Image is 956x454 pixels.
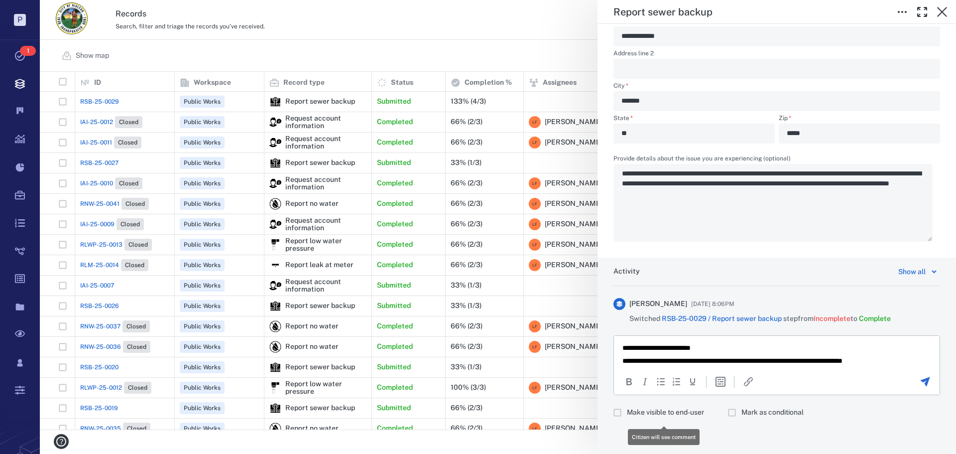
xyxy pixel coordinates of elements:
[671,376,683,388] div: Numbered list
[741,408,804,418] span: Mark as conditional
[655,376,667,388] div: Bullet list
[691,298,734,310] span: [DATE] 8:06PM
[14,14,26,26] p: P
[742,376,754,388] button: Insert/edit link
[613,267,640,277] h6: Activity
[859,314,891,322] span: Complete
[932,2,952,22] button: Close
[613,403,712,422] div: Citizen will see comment
[662,314,782,322] a: RSB-25-0029 / Report sewer backup
[898,266,926,278] div: Show all
[22,7,43,16] span: Help
[628,429,700,445] div: Citizen will see comment
[627,408,704,418] span: Make visible to end-user
[20,46,36,56] span: 1
[613,6,713,18] h5: Report sewer backup
[629,314,891,324] span: Switched step from to
[814,314,850,322] span: Incomplete
[687,376,699,388] button: Underline
[614,336,940,368] iframe: Rich Text Area
[613,83,940,91] label: City
[892,2,912,22] button: Toggle to Edit Boxes
[919,376,931,388] button: Send the comment
[639,376,651,388] button: Italic
[715,376,726,388] button: Insert template
[613,155,940,164] label: Provide details about the issue you are experiencing (optional)
[623,376,635,388] button: Bold
[613,115,775,124] label: State
[629,299,687,309] span: [PERSON_NAME]
[728,403,812,422] div: Comment will be marked as non-final decision
[912,2,932,22] button: Toggle Fullscreen
[779,115,940,124] label: Zip
[613,50,940,59] label: Address line 2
